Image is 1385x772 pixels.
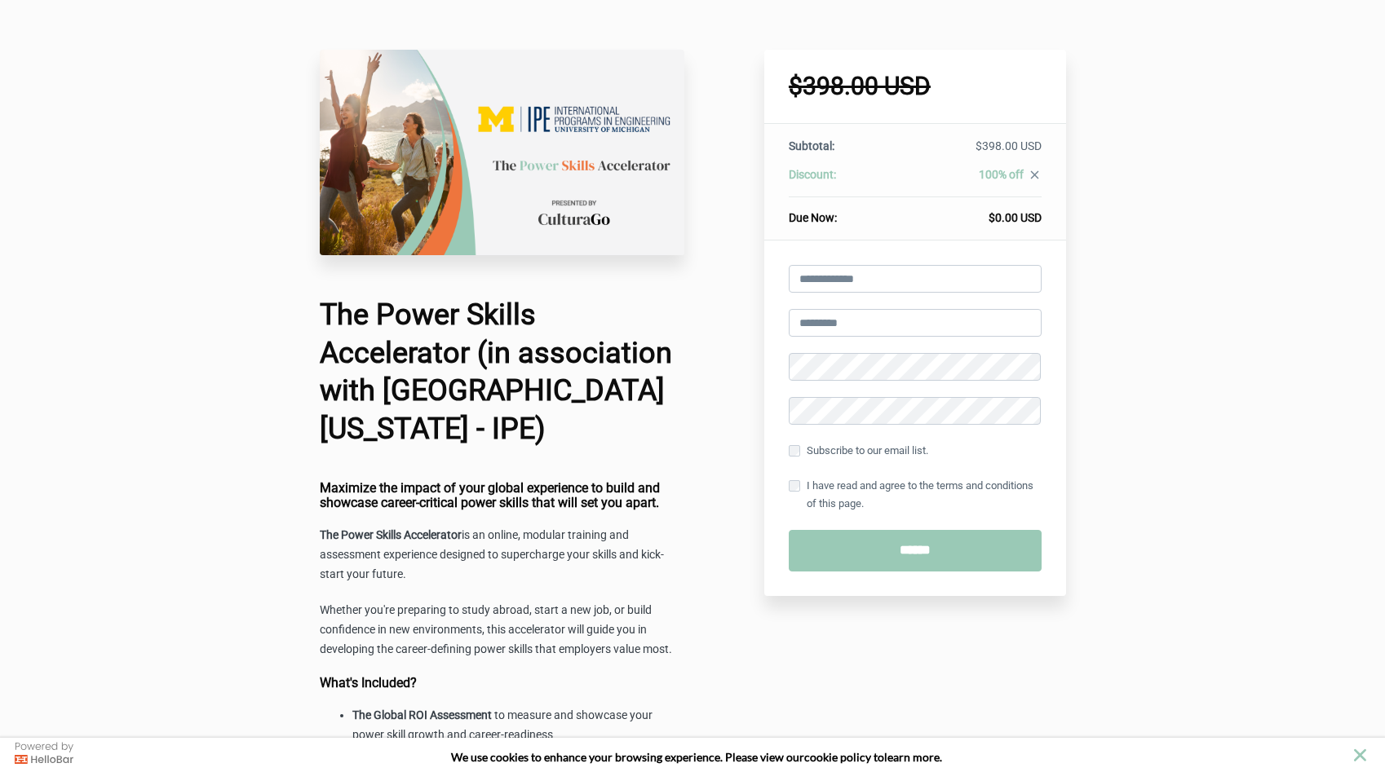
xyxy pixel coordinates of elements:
[320,296,685,448] h1: The Power Skills Accelerator (in association with [GEOGRAPHIC_DATA][US_STATE] - IPE)
[789,166,895,197] th: Discount:
[789,480,800,492] input: I have read and agree to the terms and conditions of this page.
[884,750,942,764] span: learn more.
[1350,745,1370,765] button: close
[789,197,895,227] th: Due Now:
[451,750,804,764] span: We use cookies to enhance your browsing experience. Please view our
[320,601,685,660] p: Whether you're preparing to study abroad, start a new job, or build confidence in new environment...
[789,445,800,457] input: Subscribe to our email list.
[989,211,1042,224] span: $0.00 USD
[874,750,884,764] strong: to
[979,168,1024,181] span: 100% off
[789,442,928,460] label: Subscribe to our email list.
[789,139,834,152] span: Subtotal:
[789,74,1042,99] h1: $398.00 USD
[352,708,492,721] strong: The Global ROI Assessment
[320,526,685,585] p: is an online, modular training and assessment experience designed to supercharge your skills and ...
[789,477,1042,513] label: I have read and agree to the terms and conditions of this page.
[1028,168,1042,182] i: close
[804,750,871,764] a: cookie policy
[320,50,685,255] img: d416d46-d031-e-e5eb-e525b5ae3c0c_UMich_IPE_PSA_.png
[320,528,462,541] strong: The Power Skills Accelerator
[320,481,685,510] h4: Maximize the impact of your global experience to build and showcase career-critical power skills ...
[320,676,685,690] h4: What's Included?
[1024,168,1042,186] a: close
[352,706,685,745] li: to measure and showcase your power skill growth and career-readiness
[895,138,1041,166] td: $398.00 USD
